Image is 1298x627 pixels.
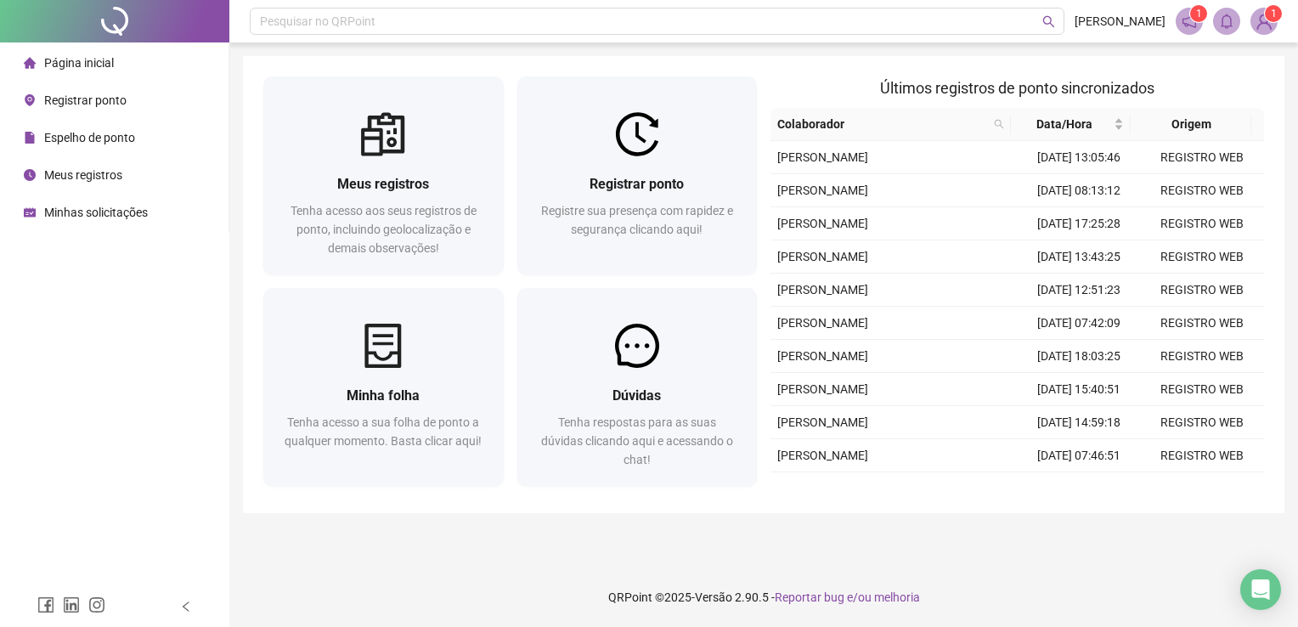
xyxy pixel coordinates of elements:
[777,184,868,197] span: [PERSON_NAME]
[1018,141,1141,174] td: [DATE] 13:05:46
[291,204,477,255] span: Tenha acesso aos seus registros de ponto, incluindo geolocalização e demais observações!
[37,596,54,613] span: facebook
[777,150,868,164] span: [PERSON_NAME]
[1018,115,1110,133] span: Data/Hora
[1141,439,1264,472] td: REGISTRO WEB
[24,57,36,69] span: home
[777,449,868,462] span: [PERSON_NAME]
[777,415,868,429] span: [PERSON_NAME]
[1141,174,1264,207] td: REGISTRO WEB
[590,176,684,192] span: Registrar ponto
[1018,207,1141,240] td: [DATE] 17:25:28
[44,131,135,144] span: Espelho de ponto
[24,94,36,106] span: environment
[1018,174,1141,207] td: [DATE] 08:13:12
[1141,472,1264,506] td: REGISTRO WEB
[1141,141,1264,174] td: REGISTRO WEB
[263,76,504,274] a: Meus registrosTenha acesso aos seus registros de ponto, incluindo geolocalização e demais observa...
[1141,373,1264,406] td: REGISTRO WEB
[1240,569,1281,610] div: Open Intercom Messenger
[1018,240,1141,274] td: [DATE] 13:43:25
[24,206,36,218] span: schedule
[775,590,920,604] span: Reportar bug e/ou melhoria
[1018,406,1141,439] td: [DATE] 14:59:18
[1018,439,1141,472] td: [DATE] 07:46:51
[1018,340,1141,373] td: [DATE] 18:03:25
[24,169,36,181] span: clock-circle
[1018,274,1141,307] td: [DATE] 12:51:23
[541,204,733,236] span: Registre sua presença com rapidez e segurança clicando aqui!
[347,387,420,404] span: Minha folha
[337,176,429,192] span: Meus registros
[180,601,192,613] span: left
[1265,5,1282,22] sup: Atualize o seu contato no menu Meus Dados
[1196,8,1202,20] span: 1
[1141,406,1264,439] td: REGISTRO WEB
[263,288,504,486] a: Minha folhaTenha acesso a sua folha de ponto a qualquer momento. Basta clicar aqui!
[1251,8,1277,34] img: 91872
[1018,472,1141,506] td: [DATE] 18:04:29
[229,568,1298,627] footer: QRPoint © 2025 - 2.90.5 -
[777,217,868,230] span: [PERSON_NAME]
[517,288,758,486] a: DúvidasTenha respostas para as suas dúvidas clicando aqui e acessando o chat!
[612,387,661,404] span: Dúvidas
[1141,207,1264,240] td: REGISTRO WEB
[541,415,733,466] span: Tenha respostas para as suas dúvidas clicando aqui e acessando o chat!
[1131,108,1250,141] th: Origem
[777,250,868,263] span: [PERSON_NAME]
[1219,14,1234,29] span: bell
[24,132,36,144] span: file
[285,415,482,448] span: Tenha acesso a sua folha de ponto a qualquer momento. Basta clicar aqui!
[44,56,114,70] span: Página inicial
[44,93,127,107] span: Registrar ponto
[1075,12,1165,31] span: [PERSON_NAME]
[1141,340,1264,373] td: REGISTRO WEB
[1190,5,1207,22] sup: 1
[44,206,148,219] span: Minhas solicitações
[777,382,868,396] span: [PERSON_NAME]
[1042,15,1055,28] span: search
[44,168,122,182] span: Meus registros
[777,115,987,133] span: Colaborador
[880,79,1154,97] span: Últimos registros de ponto sincronizados
[777,316,868,330] span: [PERSON_NAME]
[1011,108,1131,141] th: Data/Hora
[517,76,758,274] a: Registrar pontoRegistre sua presença com rapidez e segurança clicando aqui!
[63,596,80,613] span: linkedin
[1141,240,1264,274] td: REGISTRO WEB
[1182,14,1197,29] span: notification
[990,111,1007,137] span: search
[1018,373,1141,406] td: [DATE] 15:40:51
[777,283,868,297] span: [PERSON_NAME]
[695,590,732,604] span: Versão
[1141,274,1264,307] td: REGISTRO WEB
[777,349,868,363] span: [PERSON_NAME]
[88,596,105,613] span: instagram
[1271,8,1277,20] span: 1
[1141,307,1264,340] td: REGISTRO WEB
[1018,307,1141,340] td: [DATE] 07:42:09
[994,119,1004,129] span: search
